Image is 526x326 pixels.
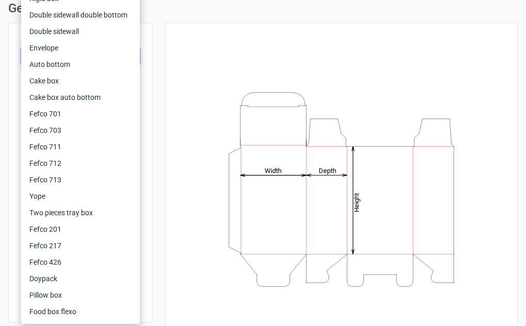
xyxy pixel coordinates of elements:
[25,188,136,204] div: Yope
[25,171,136,188] div: Fefco 713
[25,254,136,270] div: Fefco 426
[25,122,136,139] div: Fefco 703
[353,193,360,212] tspan: Height
[25,204,136,221] div: Two pieces tray box
[25,106,136,122] div: Fefco 701
[25,139,136,155] div: Fefco 711
[25,237,136,254] div: Fefco 217
[25,73,136,89] div: Cake box
[25,23,136,40] div: Double sidewall
[25,56,136,73] div: Auto bottom
[25,89,136,106] div: Cake box auto bottom
[25,221,136,237] div: Fefco 201
[25,287,136,303] div: Pillow box
[265,166,282,174] tspan: Width
[25,40,136,56] div: Envelope
[25,7,136,23] div: Double sidewall double bottom
[25,155,136,171] div: Fefco 712
[8,2,518,14] h1: Generate new dieline
[25,270,136,287] div: Doypack
[25,303,136,320] div: Food box flexo
[319,166,336,174] tspan: Depth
